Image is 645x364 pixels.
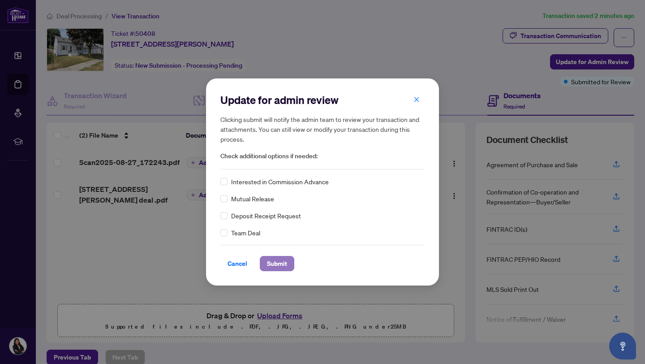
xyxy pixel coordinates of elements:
span: Mutual Release [231,194,274,204]
span: Deposit Receipt Request [231,211,301,221]
button: Open asap [609,333,636,360]
button: Cancel [220,256,254,271]
span: Team Deal [231,228,260,238]
button: Submit [260,256,294,271]
span: Check additional options if needed: [220,151,425,161]
span: Interested in Commission Advance [231,177,329,186]
span: Submit [267,256,287,271]
h2: Update for admin review [220,93,425,107]
span: close [413,96,420,103]
span: Cancel [228,256,247,271]
h5: Clicking submit will notify the admin team to review your transaction and attachments. You can st... [220,114,425,144]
